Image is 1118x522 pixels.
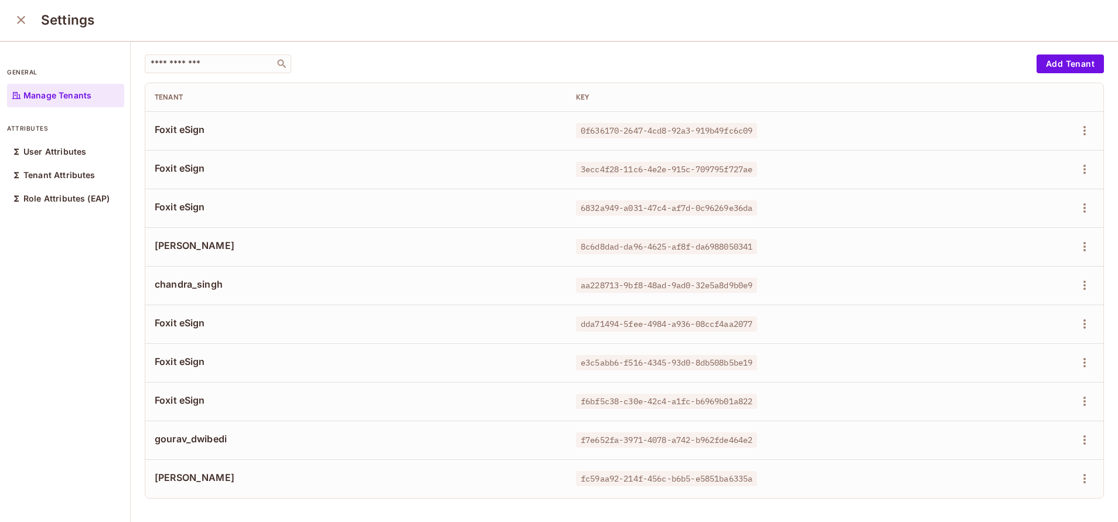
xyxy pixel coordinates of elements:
[576,239,757,254] span: 8c6d8dad-da96-4625-af8f-da6988050341
[155,432,557,445] span: gourav_dwibedi
[155,471,557,484] span: [PERSON_NAME]
[155,394,557,407] span: Foxit eSign
[576,162,757,177] span: 3ecc4f28-11c6-4e2e-915c-709795f727ae
[576,123,757,138] span: 0f636170-2647-4cd8-92a3-919b49fc6c09
[155,162,557,175] span: Foxit eSign
[155,278,557,291] span: chandra_singh
[1037,54,1104,73] button: Add Tenant
[576,278,757,293] span: aa228713-9bf8-48ad-9ad0-32e5a8d9b0e9
[155,200,557,213] span: Foxit eSign
[7,67,124,77] p: general
[576,200,757,216] span: 6832a949-a031-47c4-af7d-0c96269e36da
[576,316,757,332] span: dda71494-5fee-4984-a936-08ccf4aa2077
[576,432,757,448] span: f7e652fa-3971-4078-a742-b962fde464e2
[155,123,557,136] span: Foxit eSign
[576,355,757,370] span: e3c5abb6-f516-4345-93d0-8db508b5be19
[7,124,124,133] p: attributes
[155,93,557,102] div: Tenant
[23,91,91,100] p: Manage Tenants
[23,147,86,156] p: User Attributes
[23,170,96,180] p: Tenant Attributes
[576,471,757,486] span: fc59aa92-214f-456c-b6b5-e5851ba6335a
[576,93,933,102] div: Key
[41,12,94,28] h3: Settings
[23,194,110,203] p: Role Attributes (EAP)
[576,394,757,409] span: f6bf5c38-c30e-42c4-a1fc-b6969b01a822
[155,355,557,368] span: Foxit eSign
[9,8,33,32] button: close
[155,239,557,252] span: [PERSON_NAME]
[155,316,557,329] span: Foxit eSign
